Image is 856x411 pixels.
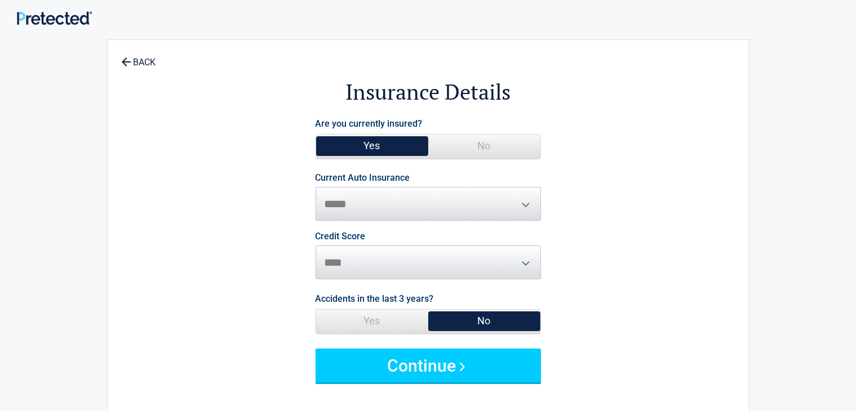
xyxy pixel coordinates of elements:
[428,135,540,157] span: No
[316,310,428,332] span: Yes
[316,291,434,306] label: Accidents in the last 3 years?
[316,173,410,182] label: Current Auto Insurance
[428,310,540,332] span: No
[316,349,541,382] button: Continue
[119,47,158,67] a: BACK
[316,232,366,241] label: Credit Score
[316,135,428,157] span: Yes
[316,116,423,131] label: Are you currently insured?
[17,11,92,25] img: Main Logo
[170,78,687,106] h2: Insurance Details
